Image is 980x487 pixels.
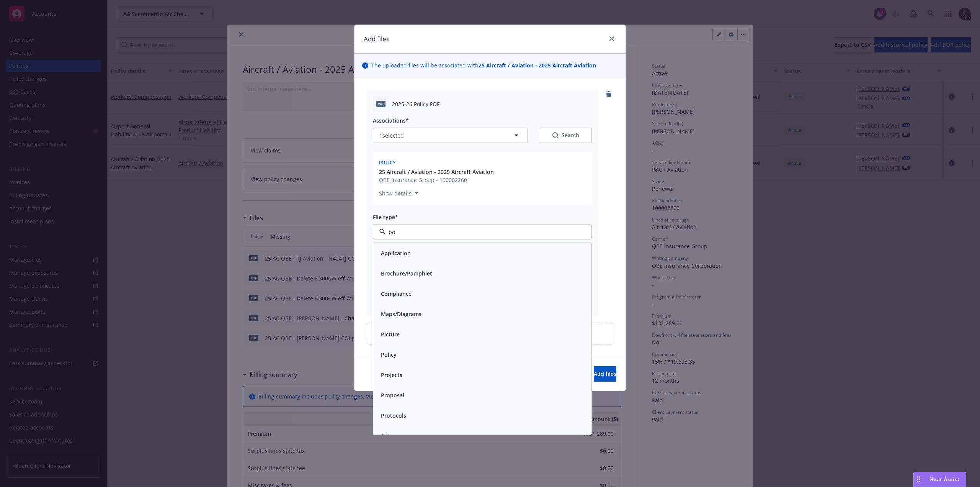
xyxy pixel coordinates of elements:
button: Compliance [381,290,412,298]
span: Nova Assist [929,476,960,482]
div: Upload new files [367,323,613,344]
button: Nova Assist [913,472,966,487]
button: Policy [381,351,397,359]
button: Maps/Diagrams [381,310,421,318]
button: Picture [381,330,400,338]
input: Filter by keyword [385,228,576,236]
button: Application [381,249,411,257]
button: Brochure/Pamphlet [381,269,432,277]
div: Drag to move [914,472,923,487]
